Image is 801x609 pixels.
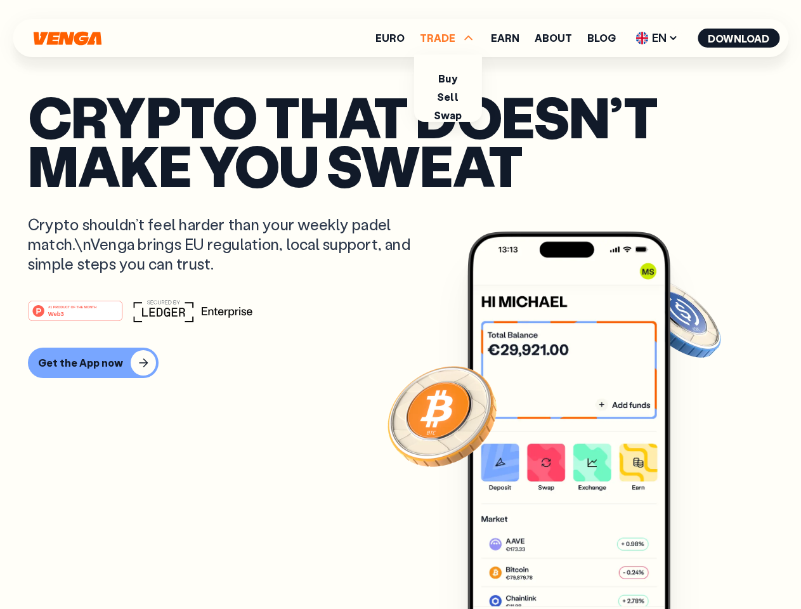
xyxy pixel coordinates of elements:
span: TRADE [420,33,455,43]
a: Buy [438,72,457,85]
a: Blog [587,33,616,43]
a: Swap [434,108,462,122]
svg: Home [32,31,103,46]
img: USDC coin [632,273,724,364]
img: Bitcoin [385,358,499,473]
p: Crypto that doesn’t make you sweat [28,92,773,189]
a: Get the App now [28,348,773,378]
img: flag-uk [635,32,648,44]
a: Earn [491,33,519,43]
div: Get the App now [38,357,123,369]
span: EN [631,28,682,48]
a: Euro [375,33,405,43]
tspan: Web3 [48,310,64,317]
a: About [535,33,572,43]
span: TRADE [420,30,476,46]
a: Sell [437,90,459,103]
button: Get the App now [28,348,159,378]
button: Download [698,29,779,48]
a: #1 PRODUCT OF THE MONTHWeb3 [28,308,123,324]
tspan: #1 PRODUCT OF THE MONTH [48,304,96,308]
p: Crypto shouldn’t feel harder than your weekly padel match.\nVenga brings EU regulation, local sup... [28,214,429,274]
